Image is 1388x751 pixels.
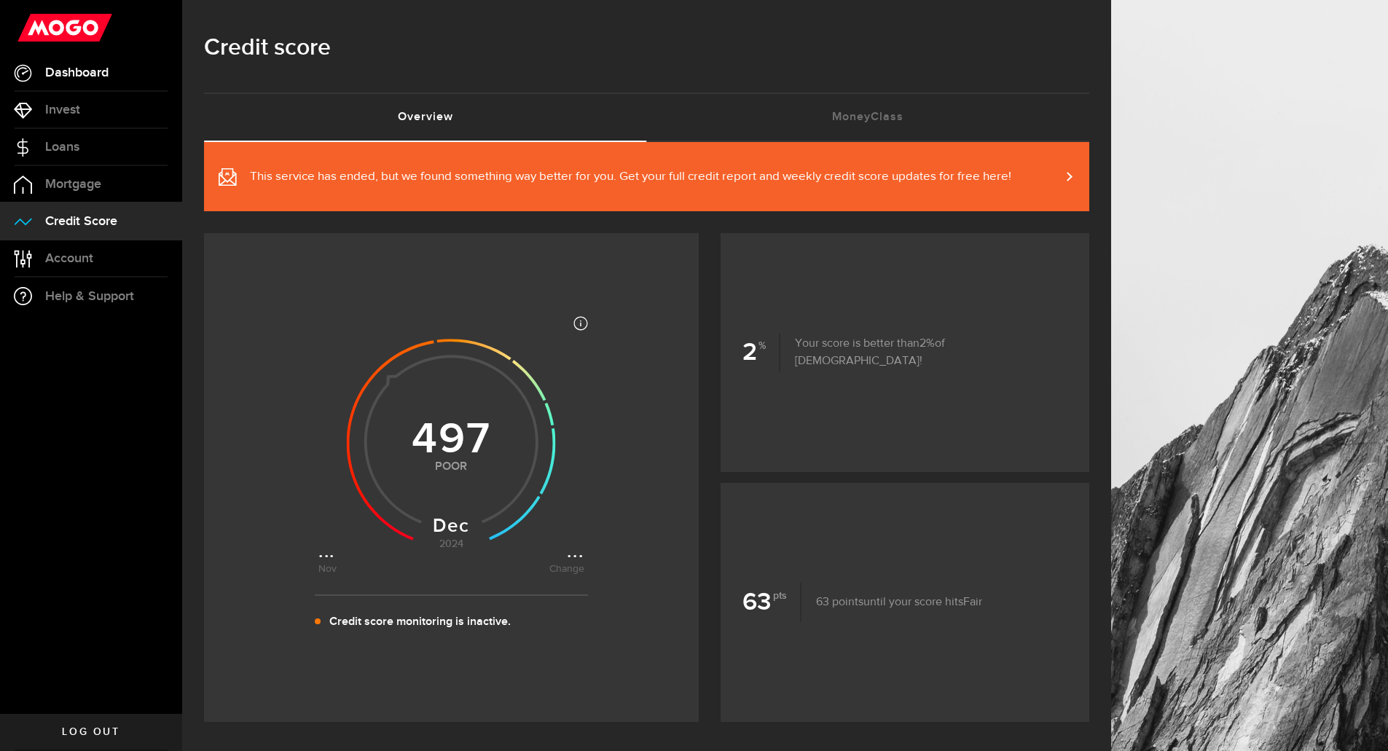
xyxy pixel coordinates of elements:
span: Help & Support [45,290,134,303]
span: This service has ended, but we found something way better for you. Get your full credit report an... [250,168,1011,186]
p: Your score is better than of [DEMOGRAPHIC_DATA]! [780,335,1067,370]
p: until your score hits [801,594,982,611]
span: Mortgage [45,178,101,191]
span: Dashboard [45,66,109,79]
span: Log out [62,727,119,737]
span: Loans [45,141,79,154]
a: This service has ended, but we found something way better for you. Get your full credit report an... [204,142,1089,211]
span: Invest [45,103,80,117]
h1: Credit score [204,29,1089,67]
b: 2 [742,333,780,372]
ul: Tabs Navigation [204,93,1089,142]
span: 2 [920,338,935,350]
span: 63 points [816,597,863,608]
span: Account [45,252,93,265]
b: 63 [742,583,801,622]
span: Credit Score [45,215,117,228]
p: Credit score monitoring is inactive. [329,613,511,631]
span: Fair [963,597,982,608]
a: MoneyClass [647,94,1090,141]
a: Overview [204,94,647,141]
button: Open LiveChat chat widget [12,6,55,50]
